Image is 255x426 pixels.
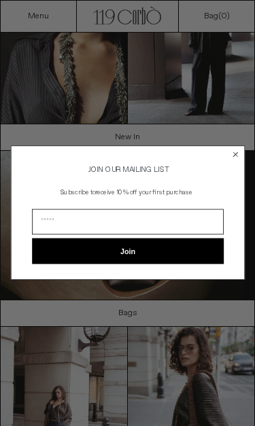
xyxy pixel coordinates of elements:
input: Email [32,209,224,235]
button: Join [32,238,224,264]
span: receive 10% off your first purchase [95,189,192,197]
span: JOIN OUR MAILING LIST [86,165,169,175]
span: Subscribe to [60,189,95,197]
button: Close dialog [230,149,240,160]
